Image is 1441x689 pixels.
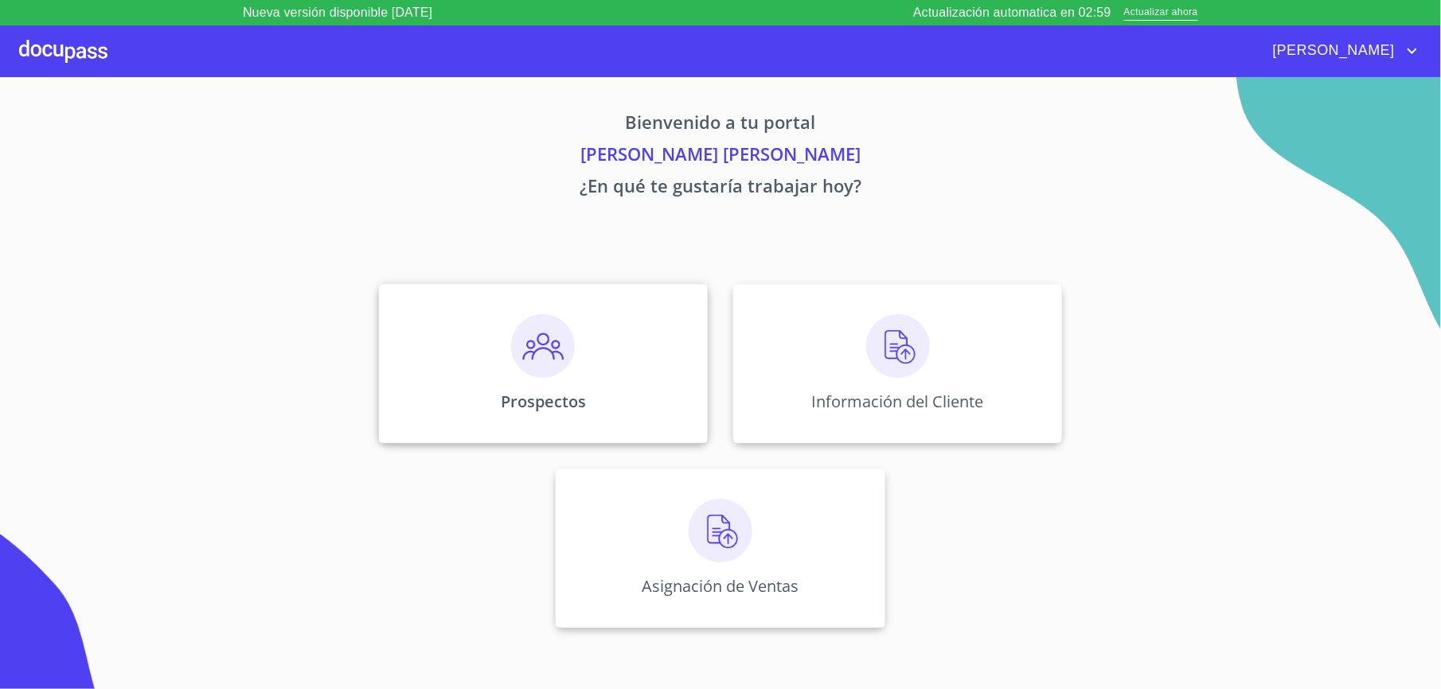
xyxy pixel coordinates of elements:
[913,3,1111,22] p: Actualización automatica en 02:59
[230,141,1211,173] p: [PERSON_NAME] [PERSON_NAME]
[642,575,799,597] p: Asignación de Ventas
[866,314,930,378] img: carga.png
[689,499,752,562] img: carga.png
[501,391,586,412] p: Prospectos
[230,109,1211,141] p: Bienvenido a tu portal
[812,391,984,412] p: Información del Cliente
[230,173,1211,204] p: ¿En qué te gustaría trabajar hoy?
[243,3,432,22] p: Nueva versión disponible [DATE]
[1261,38,1422,64] button: account of current user
[1261,38,1403,64] span: [PERSON_NAME]
[1124,5,1198,21] span: Actualizar ahora
[511,314,575,378] img: prospectos.png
